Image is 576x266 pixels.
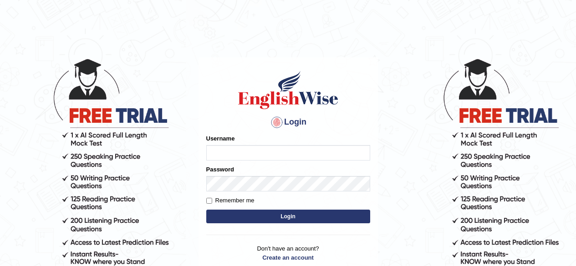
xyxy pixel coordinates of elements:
[236,70,340,110] img: Logo of English Wise sign in for intelligent practice with AI
[206,165,234,174] label: Password
[206,210,370,223] button: Login
[206,198,212,204] input: Remember me
[206,115,370,130] h4: Login
[206,253,370,262] a: Create an account
[206,134,235,143] label: Username
[206,196,255,205] label: Remember me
